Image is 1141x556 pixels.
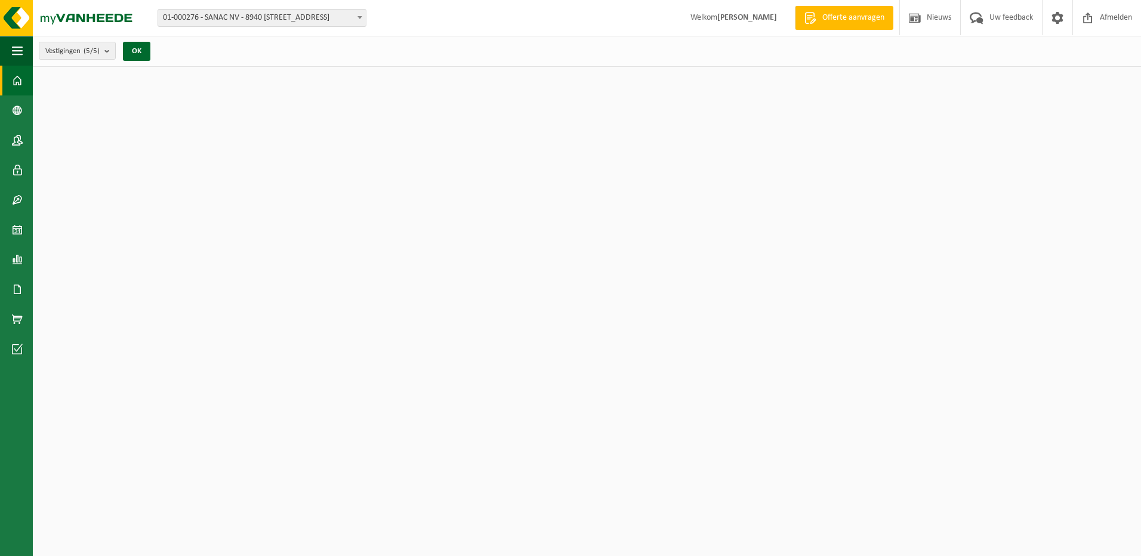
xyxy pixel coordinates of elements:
count: (5/5) [84,47,100,55]
strong: [PERSON_NAME] [717,13,777,22]
span: 01-000276 - SANAC NV - 8940 WERVIK, MENENSESTEENWEG 305 [158,10,366,26]
span: Offerte aanvragen [819,12,887,24]
button: OK [123,42,150,61]
button: Vestigingen(5/5) [39,42,116,60]
span: Vestigingen [45,42,100,60]
span: 01-000276 - SANAC NV - 8940 WERVIK, MENENSESTEENWEG 305 [158,9,366,27]
a: Offerte aanvragen [795,6,893,30]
